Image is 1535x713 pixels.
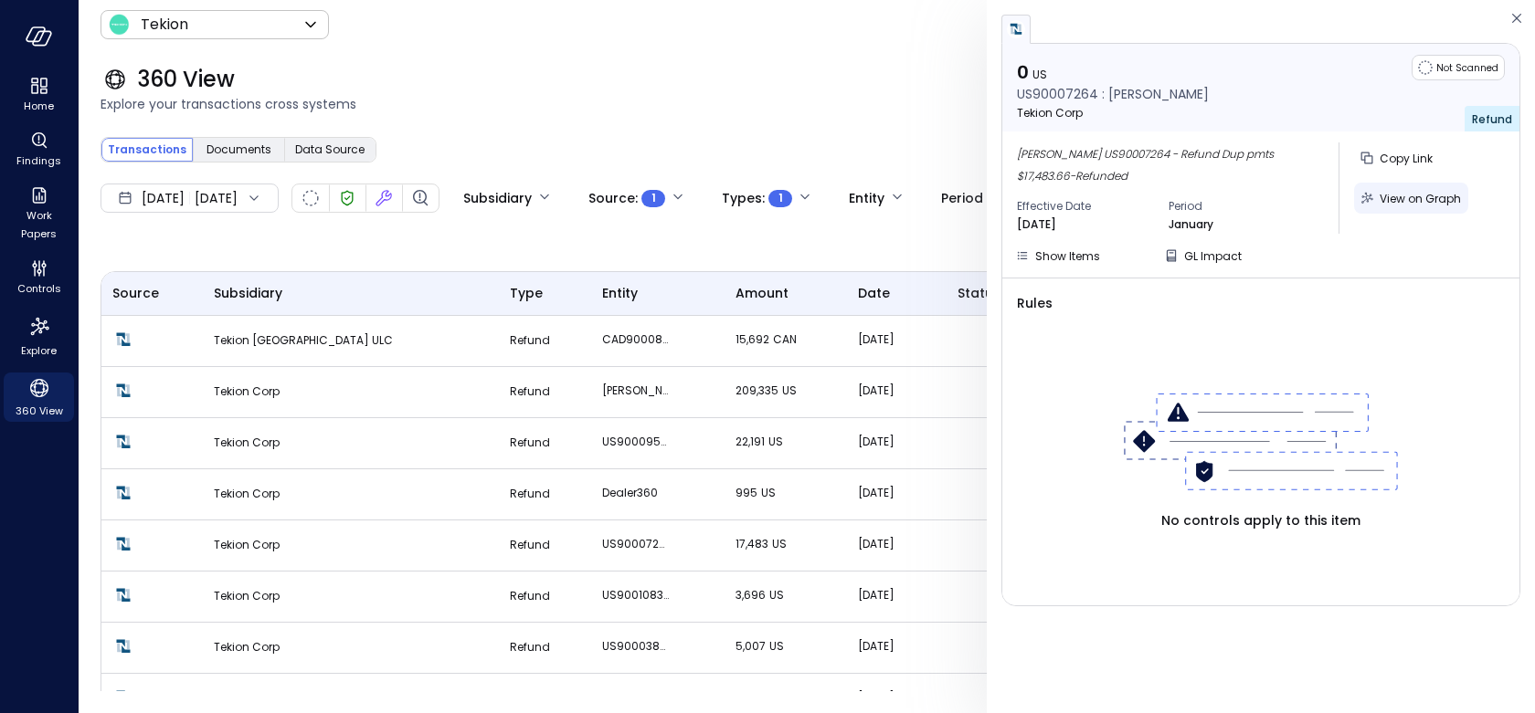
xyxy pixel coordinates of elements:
[1032,67,1047,82] span: US
[941,183,983,214] div: Period
[112,431,134,453] img: Netsuite
[602,535,671,553] p: US90007264 : [PERSON_NAME]
[112,584,134,606] img: Netsuite
[736,637,804,655] p: 5,007
[510,486,550,501] span: Refund
[4,73,74,117] div: Home
[4,372,74,422] div: 360 View
[1380,191,1461,206] span: View on Graph
[1169,197,1306,215] span: Period
[11,206,67,243] span: Work Papers
[588,183,665,214] div: Source :
[142,188,185,208] span: [DATE]
[722,183,792,214] div: Types :
[1354,183,1468,214] button: View on Graph
[16,152,61,170] span: Findings
[602,433,671,451] p: US90009594 : McCredy Motors inc.
[510,383,550,399] span: Refund
[1412,55,1505,80] div: Not Scanned
[214,638,489,656] p: Tekion Corp
[1017,146,1274,183] span: [PERSON_NAME] US90007264 - Refund Dup pmts $17,483.66-Refunded
[4,310,74,362] div: Explore
[1472,111,1512,127] span: Refund
[858,484,926,502] p: [DATE]
[108,14,130,36] img: Icon
[858,330,926,349] p: [DATE]
[858,688,926,707] p: [DATE]
[112,283,159,303] span: Source
[858,586,926,604] p: [DATE]
[1008,245,1107,267] button: Show Items
[4,128,74,172] div: Findings
[1017,60,1209,84] p: 0
[214,383,489,401] p: Tekion Corp
[112,482,134,504] img: Netsuite
[1035,248,1100,264] span: Show Items
[409,187,431,209] div: Finding
[849,183,884,214] div: Entity
[858,382,926,400] p: [DATE]
[736,382,804,400] p: 209,335
[1380,151,1433,166] span: Copy Link
[108,141,186,159] span: Transactions
[602,382,671,400] p: [PERSON_NAME] Automotive Group
[214,689,489,708] p: Tekion Corp
[736,484,804,502] p: 995
[782,383,797,398] span: US
[602,484,671,502] p: Dealer360
[1184,248,1242,264] span: GL Impact
[373,187,395,209] div: Fixed
[1017,104,1209,122] p: Tekion Corp
[1017,84,1209,104] p: US90007264 : [PERSON_NAME]
[778,189,783,207] span: 1
[214,536,489,554] p: Tekion Corp
[1017,215,1056,234] p: [DATE]
[769,689,784,705] span: US
[858,637,926,655] p: [DATE]
[736,283,789,303] span: amount
[510,332,550,348] span: Refund
[112,687,134,708] img: Netsuite
[1161,510,1360,530] span: No controls apply to this item
[206,141,271,159] span: Documents
[858,433,926,451] p: [DATE]
[736,535,804,553] p: 17,483
[858,535,926,553] p: [DATE]
[602,637,671,655] p: US90003876 : [PERSON_NAME] Hilltop Chevrolet
[112,533,134,555] img: Netsuite
[4,256,74,299] div: Controls
[1354,142,1440,173] button: Copy Link
[112,329,134,351] img: Netsuite
[302,190,319,206] div: Not Scanned
[4,183,74,245] div: Work Papers
[602,330,671,349] p: CAD90008723 : [PERSON_NAME] Chrysler
[336,187,358,209] div: Verified
[214,587,489,605] p: Tekion Corp
[510,639,550,655] span: Refund
[510,283,543,303] span: Type
[736,688,804,707] p: 7,590
[24,97,54,115] span: Home
[602,283,638,303] span: entity
[21,341,57,360] span: Explore
[510,588,550,603] span: Refund
[1017,197,1154,215] span: Effective Date
[510,435,550,450] span: Refund
[1017,293,1505,313] span: Rules
[463,183,532,214] div: Subsidiary
[651,189,656,207] span: 1
[769,587,784,603] span: US
[510,537,550,552] span: Refund
[112,635,134,657] img: Netsuite
[858,283,890,303] span: date
[214,331,489,350] p: Tekion [GEOGRAPHIC_DATA] ULC
[214,434,489,452] p: Tekion Corp
[137,65,235,94] span: 360 View
[510,690,550,706] span: Refund
[214,485,489,503] p: Tekion Corp
[1157,245,1249,267] button: GL Impact
[602,688,671,707] p: US90010555 : Murgado Motor Werks, LLC
[958,283,1000,303] span: status
[602,586,671,604] p: US90010830 : [PERSON_NAME] Wichita Holding, LLC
